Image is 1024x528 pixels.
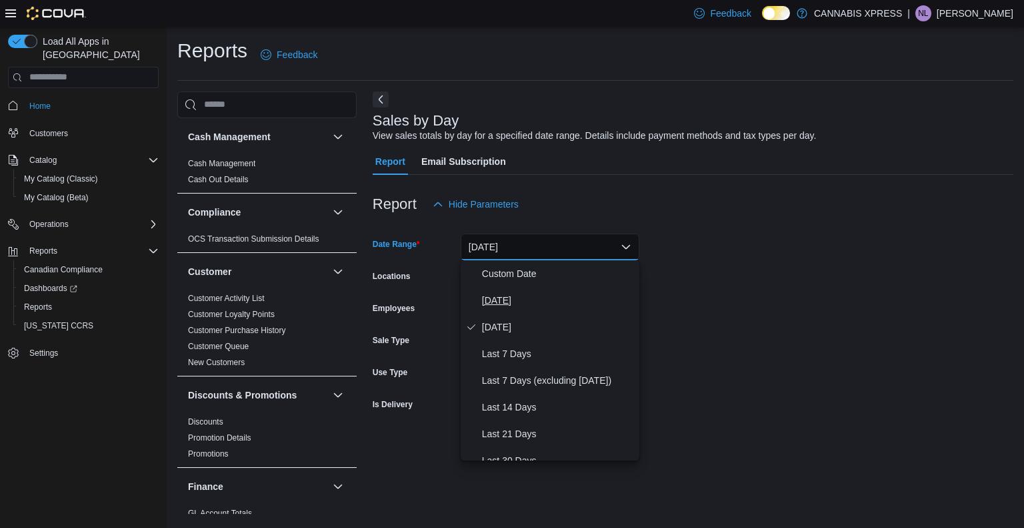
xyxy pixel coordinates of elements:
[188,234,319,244] span: OCS Transaction Submission Details
[482,292,634,308] span: [DATE]
[24,125,73,142] a: Customers
[3,151,164,170] button: Catalog
[762,20,763,21] span: Dark Mode
[277,48,317,61] span: Feedback
[188,174,249,185] span: Cash Out Details
[330,479,346,495] button: Finance
[188,206,241,219] h3: Compliance
[37,35,159,61] span: Load All Apps in [GEOGRAPHIC_DATA]
[907,5,910,21] p: |
[188,293,265,304] span: Customer Activity List
[188,509,252,518] a: GL Account Totals
[449,198,519,211] span: Hide Parameters
[24,345,63,361] a: Settings
[188,265,231,278] h3: Customer
[330,264,346,280] button: Customer
[177,156,357,193] div: Cash Management
[24,192,89,203] span: My Catalog (Beta)
[188,388,327,402] button: Discounts & Promotions
[461,234,639,260] button: [DATE]
[24,264,103,275] span: Canadian Compliance
[19,299,159,315] span: Reports
[188,388,297,402] h3: Discounts & Promotions
[330,204,346,220] button: Compliance
[188,158,255,169] span: Cash Management
[373,335,409,346] label: Sale Type
[13,298,164,316] button: Reports
[24,320,93,331] span: [US_STATE] CCRS
[710,7,751,20] span: Feedback
[3,123,164,143] button: Customers
[24,152,62,168] button: Catalog
[188,234,319,244] a: OCS Transaction Submission Details
[188,130,327,144] button: Cash Management
[29,246,57,256] span: Reports
[24,125,159,142] span: Customers
[188,433,251,443] a: Promotion Details
[24,216,74,232] button: Operations
[330,129,346,145] button: Cash Management
[13,170,164,188] button: My Catalog (Classic)
[188,310,275,319] a: Customer Loyalty Points
[29,128,68,139] span: Customers
[427,191,524,218] button: Hide Parameters
[915,5,931,21] div: Nathan Lawlor
[188,433,251,443] span: Promotion Details
[482,319,634,335] span: [DATE]
[188,175,249,184] a: Cash Out Details
[177,231,357,252] div: Compliance
[373,271,411,282] label: Locations
[375,148,405,175] span: Report
[13,260,164,279] button: Canadian Compliance
[24,98,56,114] a: Home
[762,6,790,20] input: Dark Mode
[188,130,271,144] h3: Cash Management
[24,243,63,259] button: Reports
[19,280,159,296] span: Dashboards
[13,316,164,335] button: [US_STATE] CCRS
[29,219,69,230] span: Operations
[19,190,159,206] span: My Catalog (Beta)
[188,342,249,351] a: Customer Queue
[482,426,634,442] span: Last 21 Days
[19,171,103,187] a: My Catalog (Classic)
[937,5,1013,21] p: [PERSON_NAME]
[19,318,99,334] a: [US_STATE] CCRS
[814,5,902,21] p: CANNABIS XPRESS
[918,5,928,21] span: NL
[3,96,164,115] button: Home
[188,206,327,219] button: Compliance
[19,280,83,296] a: Dashboards
[3,343,164,362] button: Settings
[24,344,159,361] span: Settings
[13,188,164,207] button: My Catalog (Beta)
[188,358,245,367] a: New Customers
[19,262,159,278] span: Canadian Compliance
[188,480,327,493] button: Finance
[373,196,417,212] h3: Report
[24,283,77,294] span: Dashboards
[482,346,634,362] span: Last 7 Days
[3,215,164,234] button: Operations
[482,453,634,469] span: Last 30 Days
[373,239,420,250] label: Date Range
[29,101,51,111] span: Home
[188,326,286,335] a: Customer Purchase History
[24,97,159,114] span: Home
[188,417,223,427] a: Discounts
[27,7,86,20] img: Cova
[188,449,229,459] a: Promotions
[13,279,164,298] a: Dashboards
[330,387,346,403] button: Discounts & Promotions
[24,152,159,168] span: Catalog
[188,480,223,493] h3: Finance
[177,37,247,64] h1: Reports
[188,357,245,368] span: New Customers
[177,290,357,376] div: Customer
[19,190,94,206] a: My Catalog (Beta)
[177,414,357,467] div: Discounts & Promotions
